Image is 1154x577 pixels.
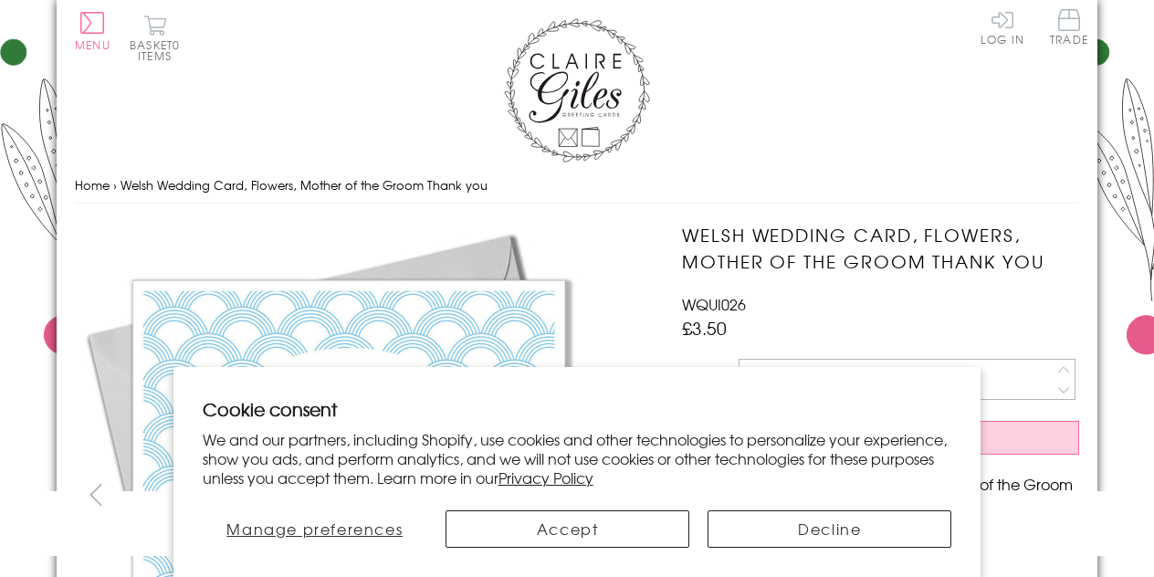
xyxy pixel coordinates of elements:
[682,293,746,315] span: WQUI026
[121,176,488,194] span: Welsh Wedding Card, Flowers, Mother of the Groom Thank you
[1050,9,1088,45] span: Trade
[75,176,110,194] a: Home
[203,510,427,548] button: Manage preferences
[130,15,180,61] button: Basket0 items
[75,37,110,53] span: Menu
[75,167,1079,205] nav: breadcrumbs
[1050,9,1088,48] a: Trade
[498,467,593,488] a: Privacy Policy
[75,12,110,50] button: Menu
[981,9,1024,45] a: Log In
[682,222,1079,275] h1: Welsh Wedding Card, Flowers, Mother of the Groom Thank you
[504,18,650,163] img: Claire Giles Greetings Cards
[446,510,689,548] button: Accept
[113,176,117,194] span: ›
[682,315,727,341] span: £3.50
[138,37,180,64] span: 0 items
[226,518,403,540] span: Manage preferences
[203,430,952,487] p: We and our partners, including Shopify, use cookies and other technologies to personalize your ex...
[203,396,952,422] h2: Cookie consent
[708,510,951,548] button: Decline
[75,474,116,515] button: prev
